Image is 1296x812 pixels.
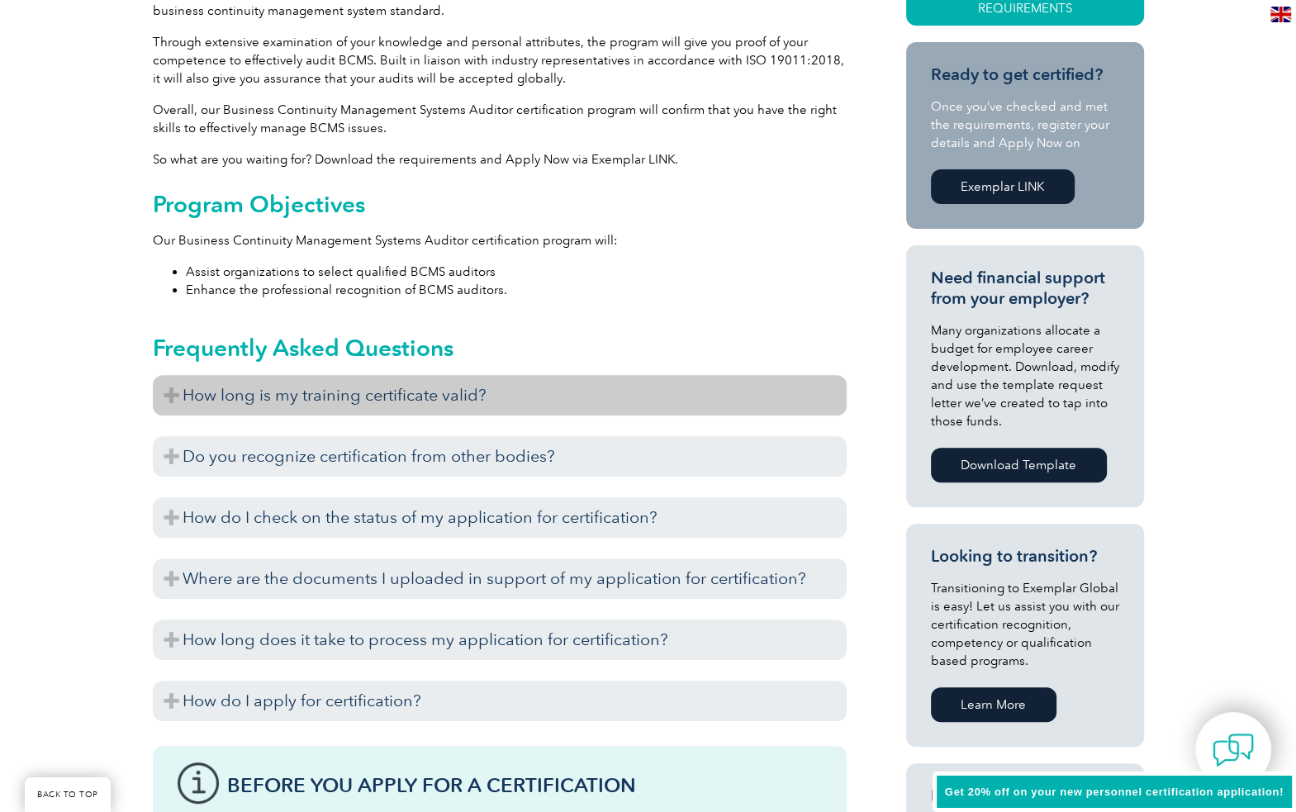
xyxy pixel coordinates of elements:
[931,687,1056,722] a: Learn More
[931,169,1075,204] a: Exemplar LINK
[945,786,1284,798] span: Get 20% off on your new personnel certification application!
[227,775,822,795] h3: Before You Apply For a Certification
[153,231,847,249] p: Our Business Continuity Management Systems Auditor certification program will:
[153,335,847,361] h2: Frequently Asked Questions
[186,281,847,299] li: Enhance the professional recognition of BCMS auditors.
[153,375,847,415] h3: How long is my training certificate valid?
[153,101,847,137] p: Overall, our Business Continuity Management Systems Auditor certification program will confirm th...
[931,268,1119,309] h3: Need financial support from your employer?
[153,436,847,477] h3: Do you recognize certification from other bodies?
[153,150,847,169] p: So what are you waiting for? Download the requirements and Apply Now via Exemplar LINK.
[153,558,847,599] h3: Where are the documents I uploaded in support of my application for certification?
[931,321,1119,430] p: Many organizations allocate a budget for employee career development. Download, modify and use th...
[186,263,847,281] li: Assist organizations to select qualified BCMS auditors
[931,579,1119,670] p: Transitioning to Exemplar Global is easy! Let us assist you with our certification recognition, c...
[931,64,1119,85] h3: Ready to get certified?
[931,448,1107,482] a: Download Template
[1270,7,1291,22] img: en
[153,620,847,660] h3: How long does it take to process my application for certification?
[931,546,1119,567] h3: Looking to transition?
[1213,729,1254,771] img: contact-chat.png
[153,33,847,88] p: Through extensive examination of your knowledge and personal attributes, the program will give yo...
[153,681,847,721] h3: How do I apply for certification?
[153,191,847,217] h2: Program Objectives
[25,777,111,812] a: BACK TO TOP
[153,497,847,538] h3: How do I check on the status of my application for certification?
[931,97,1119,152] p: Once you’ve checked and met the requirements, register your details and Apply Now on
